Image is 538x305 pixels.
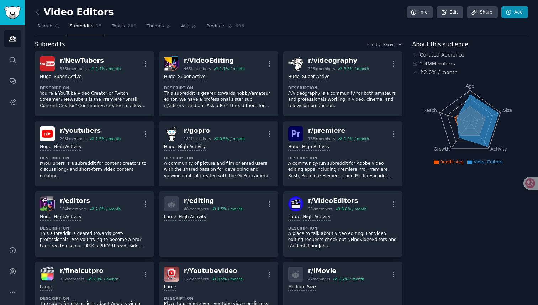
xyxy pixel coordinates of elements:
[40,161,149,179] p: r/YouTubers is a subreddit for content creators to discuss long- and short-form video content cre...
[184,267,243,275] div: r/ Youtubevideo
[95,66,121,71] div: 2.4 % / month
[288,214,300,221] div: Large
[40,90,149,109] p: You're a YouTube Video Creator or Twitch Streamer? NewTubers is the Premiere "Small Content Creat...
[288,144,300,151] div: Huge
[437,6,463,19] a: Edit
[60,206,87,211] div: 164k members
[184,206,209,211] div: 48k members
[184,66,211,71] div: 465k members
[164,296,273,301] dt: Description
[308,56,369,65] div: r/ videography
[54,144,81,151] div: High Activity
[235,23,244,30] span: 698
[147,23,164,30] span: Themes
[112,23,125,30] span: Topics
[303,214,331,221] div: High Activity
[467,6,497,19] a: Share
[159,191,278,257] a: r/editing48kmembers1.5% / monthLargeHigh Activity
[302,74,330,80] div: Super Active
[96,23,102,30] span: 15
[164,144,175,151] div: Huge
[184,56,245,65] div: r/ VideoEditing
[179,214,206,221] div: High Activity
[412,51,528,59] div: Curated Audience
[40,267,55,282] img: finalcutpro
[434,147,449,152] tspan: Growth
[288,196,303,211] img: VideoEditors
[288,126,303,141] img: premiere
[412,60,528,68] div: 2.4M Members
[40,74,51,80] div: Huge
[60,66,87,71] div: 556k members
[164,161,273,179] p: A community of picture and film oriented users with the shared passion for developing and viewing...
[164,126,179,141] img: gopro
[288,74,300,80] div: Huge
[283,121,402,186] a: premierer/premiere163kmembers1.0% / monthHugeHigh ActivityDescriptionA community-run subreddit fo...
[466,84,474,89] tspan: Age
[40,226,149,231] dt: Description
[217,277,243,282] div: 0.5 % / month
[40,196,55,211] img: editors
[164,85,273,90] dt: Description
[109,21,139,35] a: Topics200
[40,144,51,151] div: Huge
[40,284,52,291] div: Large
[501,6,528,19] a: Add
[184,196,243,205] div: r/ editing
[341,206,366,211] div: 8.8 % / month
[164,267,179,282] img: Youtubevideo
[474,159,502,164] span: Video Editors
[60,267,118,275] div: r/ finalcutpro
[288,226,397,231] dt: Description
[60,56,121,65] div: r/ NewTubers
[35,121,154,186] a: youtubersr/youtubers298kmembers1.5% / monthHugeHigh ActivityDescriptionr/YouTubers is a subreddit...
[490,147,507,152] tspan: Activity
[217,206,243,211] div: 1.5 % / month
[302,144,330,151] div: High Activity
[40,85,149,90] dt: Description
[60,136,87,141] div: 298k members
[35,21,62,35] a: Search
[35,7,114,18] h2: Video Editors
[35,191,154,257] a: editorsr/editors164kmembers2.0% / monthHugeHigh ActivityDescriptionThis subreddit is geared towar...
[184,136,211,141] div: 181k members
[127,23,137,30] span: 200
[308,277,331,282] div: 4k members
[184,126,245,135] div: r/ gopro
[164,56,179,71] img: VideoEditing
[60,277,84,282] div: 33k members
[204,21,247,35] a: Products698
[184,277,209,282] div: 17k members
[181,23,189,30] span: Ask
[35,40,65,49] span: Subreddits
[54,74,81,80] div: Super Active
[420,69,458,76] div: ↑ 2.0 % / month
[40,156,149,161] dt: Description
[164,74,175,80] div: Huge
[159,51,278,116] a: VideoEditingr/VideoEditing465kmembers1.1% / monthHugeSuper ActiveDescriptionThis subreddit is gea...
[308,126,369,135] div: r/ premiere
[288,156,397,161] dt: Description
[37,23,52,30] span: Search
[40,231,149,249] p: This subreddit is geared towards post-professionals. Are you trying to become a pro? Feel free to...
[339,277,364,282] div: 2.2 % / month
[283,191,402,257] a: VideoEditorsr/VideoEditors36kmembers8.8% / monthLargeHigh ActivityDescriptionA place to talk abou...
[308,66,335,71] div: 395k members
[144,21,174,35] a: Themes
[164,156,273,161] dt: Description
[178,74,206,80] div: Super Active
[288,85,397,90] dt: Description
[4,6,21,19] img: GummySearch logo
[288,231,397,249] p: A place to talk about video editing. For video editing requests check out r/FindVideoEditors and ...
[288,161,397,179] p: A community-run subreddit for Adobe video editing apps including Premiere Pro, Premiere Rush, Pre...
[95,136,121,141] div: 1.5 % / month
[70,23,93,30] span: Subreddits
[40,214,51,221] div: Huge
[308,206,333,211] div: 36k members
[35,51,154,116] a: NewTubersr/NewTubers556kmembers2.4% / monthHugeSuper ActiveDescriptionYou're a YouTube Video Crea...
[288,284,316,291] div: Medium Size
[407,6,433,19] a: Info
[179,21,199,35] a: Ask
[283,51,402,116] a: videographyr/videography395kmembers3.6% / monthHugeSuper ActiveDescription/r/videography is a com...
[67,21,104,35] a: Subreddits15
